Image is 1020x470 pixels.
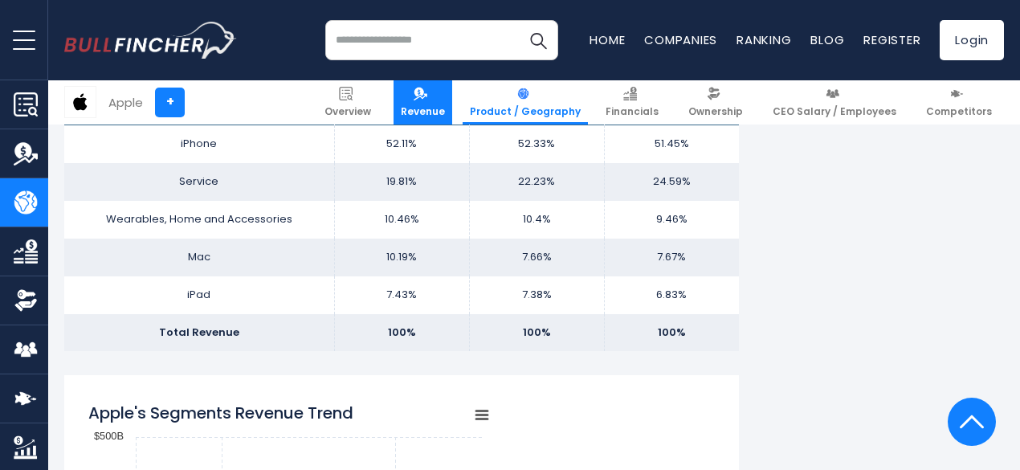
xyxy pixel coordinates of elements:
td: 51.45% [604,125,739,163]
a: Financials [598,80,666,125]
td: Wearables, Home and Accessories [64,201,334,239]
td: iPad [64,276,334,314]
td: 7.38% [469,276,604,314]
span: Financials [606,105,659,118]
a: Login [940,20,1004,60]
span: Overview [324,105,371,118]
td: 7.66% [469,239,604,276]
tspan: Apple's Segments Revenue Trend [88,402,353,424]
a: + [155,88,185,117]
td: 7.67% [604,239,739,276]
a: CEO Salary / Employees [765,80,904,125]
a: Companies [644,31,717,48]
a: Ownership [681,80,750,125]
td: 10.19% [334,239,469,276]
td: 6.83% [604,276,739,314]
td: 52.33% [469,125,604,163]
span: Product / Geography [470,105,581,118]
a: Overview [317,80,378,125]
img: bullfincher logo [64,22,237,59]
a: Competitors [919,80,999,125]
div: Apple [108,93,143,112]
a: Ranking [736,31,791,48]
a: Register [863,31,920,48]
img: Ownership [14,288,38,313]
td: iPhone [64,125,334,163]
span: Ownership [688,105,743,118]
td: 10.4% [469,201,604,239]
td: 52.11% [334,125,469,163]
td: 19.81% [334,163,469,201]
td: 22.23% [469,163,604,201]
td: 9.46% [604,201,739,239]
span: Competitors [926,105,992,118]
a: Blog [810,31,844,48]
a: Home [590,31,625,48]
td: Mac [64,239,334,276]
td: Service [64,163,334,201]
td: Total Revenue [64,314,334,352]
td: 7.43% [334,276,469,314]
a: Revenue [394,80,452,125]
td: 100% [604,314,739,352]
a: Product / Geography [463,80,588,125]
img: AAPL logo [65,87,96,117]
span: Revenue [401,105,445,118]
a: Go to homepage [64,22,237,59]
td: 10.46% [334,201,469,239]
td: 100% [469,314,604,352]
span: CEO Salary / Employees [773,105,896,118]
td: 100% [334,314,469,352]
td: 24.59% [604,163,739,201]
button: Search [518,20,558,60]
text: $500B [94,430,124,442]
